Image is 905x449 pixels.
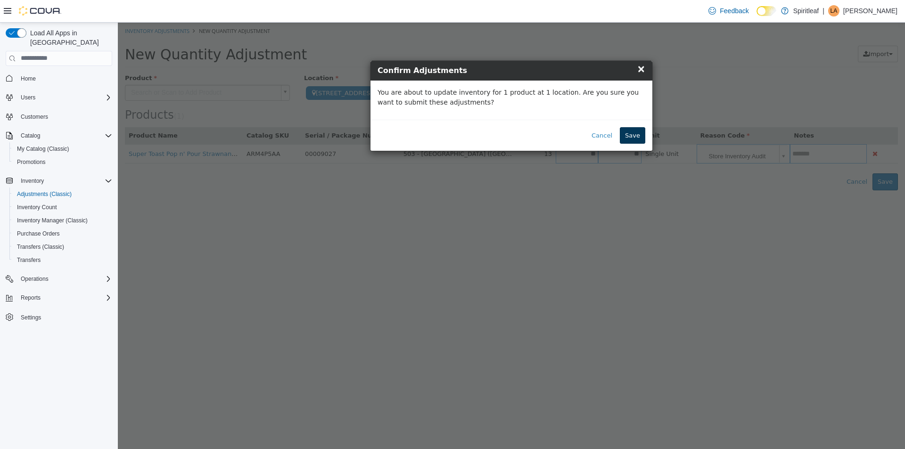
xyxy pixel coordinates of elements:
span: Catalog [17,130,112,141]
a: Adjustments (Classic) [13,188,75,200]
span: Home [21,75,36,82]
button: Transfers [9,253,116,267]
span: Inventory [21,177,44,185]
span: Home [17,73,112,84]
span: Transfers (Classic) [13,241,112,253]
p: | [823,5,824,16]
span: Purchase Orders [13,228,112,239]
span: Settings [17,311,112,323]
p: [PERSON_NAME] [843,5,897,16]
button: Inventory Count [9,201,116,214]
span: Users [21,94,35,101]
span: My Catalog (Classic) [17,145,69,153]
span: Adjustments (Classic) [13,188,112,200]
p: Spiritleaf [793,5,819,16]
span: Inventory Count [17,204,57,211]
span: Reports [17,292,112,303]
button: Inventory Manager (Classic) [9,214,116,227]
span: Adjustments (Classic) [17,190,72,198]
button: Save [502,105,527,122]
a: Transfers [13,254,44,266]
button: Home [2,72,116,85]
a: My Catalog (Classic) [13,143,73,155]
button: Settings [2,310,116,324]
span: Customers [17,111,112,122]
button: Transfers (Classic) [9,240,116,253]
span: Load All Apps in [GEOGRAPHIC_DATA] [26,28,112,47]
button: Customers [2,110,116,123]
a: Home [17,73,40,84]
img: Cova [19,6,61,16]
span: Catalog [21,132,40,139]
span: Feedback [720,6,749,16]
button: Purchase Orders [9,227,116,240]
button: Adjustments (Classic) [9,188,116,201]
span: Operations [17,273,112,285]
a: Transfers (Classic) [13,241,68,253]
a: Purchase Orders [13,228,64,239]
button: Reports [17,292,44,303]
input: Dark Mode [757,6,776,16]
p: You are about to update inventory for 1 product at 1 location. Are you sure you want to submit th... [260,65,527,85]
span: Settings [21,314,41,321]
button: Cancel [469,105,500,122]
a: Feedback [705,1,752,20]
span: Transfers (Classic) [17,243,64,251]
span: Inventory Count [13,202,112,213]
span: Users [17,92,112,103]
span: My Catalog (Classic) [13,143,112,155]
span: × [519,41,527,52]
a: Customers [17,111,52,122]
button: Users [2,91,116,104]
button: Inventory [2,174,116,188]
span: Operations [21,275,49,283]
a: Promotions [13,156,49,168]
a: Inventory Count [13,202,61,213]
h4: Confirm Adjustments [260,42,527,54]
a: Settings [17,312,45,323]
nav: Complex example [6,68,112,349]
span: Purchase Orders [17,230,60,237]
span: Inventory Manager (Classic) [13,215,112,226]
button: Reports [2,291,116,304]
span: Promotions [13,156,112,168]
button: Catalog [17,130,44,141]
span: Promotions [17,158,46,166]
button: My Catalog (Classic) [9,142,116,155]
button: Catalog [2,129,116,142]
span: Customers [21,113,48,121]
div: Lucas A [828,5,839,16]
span: LA [831,5,838,16]
span: Transfers [13,254,112,266]
button: Promotions [9,155,116,169]
span: Inventory [17,175,112,187]
button: Operations [2,272,116,286]
button: Users [17,92,39,103]
button: Operations [17,273,52,285]
button: Inventory [17,175,48,187]
span: Transfers [17,256,41,264]
a: Inventory Manager (Classic) [13,215,91,226]
span: Inventory Manager (Classic) [17,217,88,224]
span: Reports [21,294,41,302]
